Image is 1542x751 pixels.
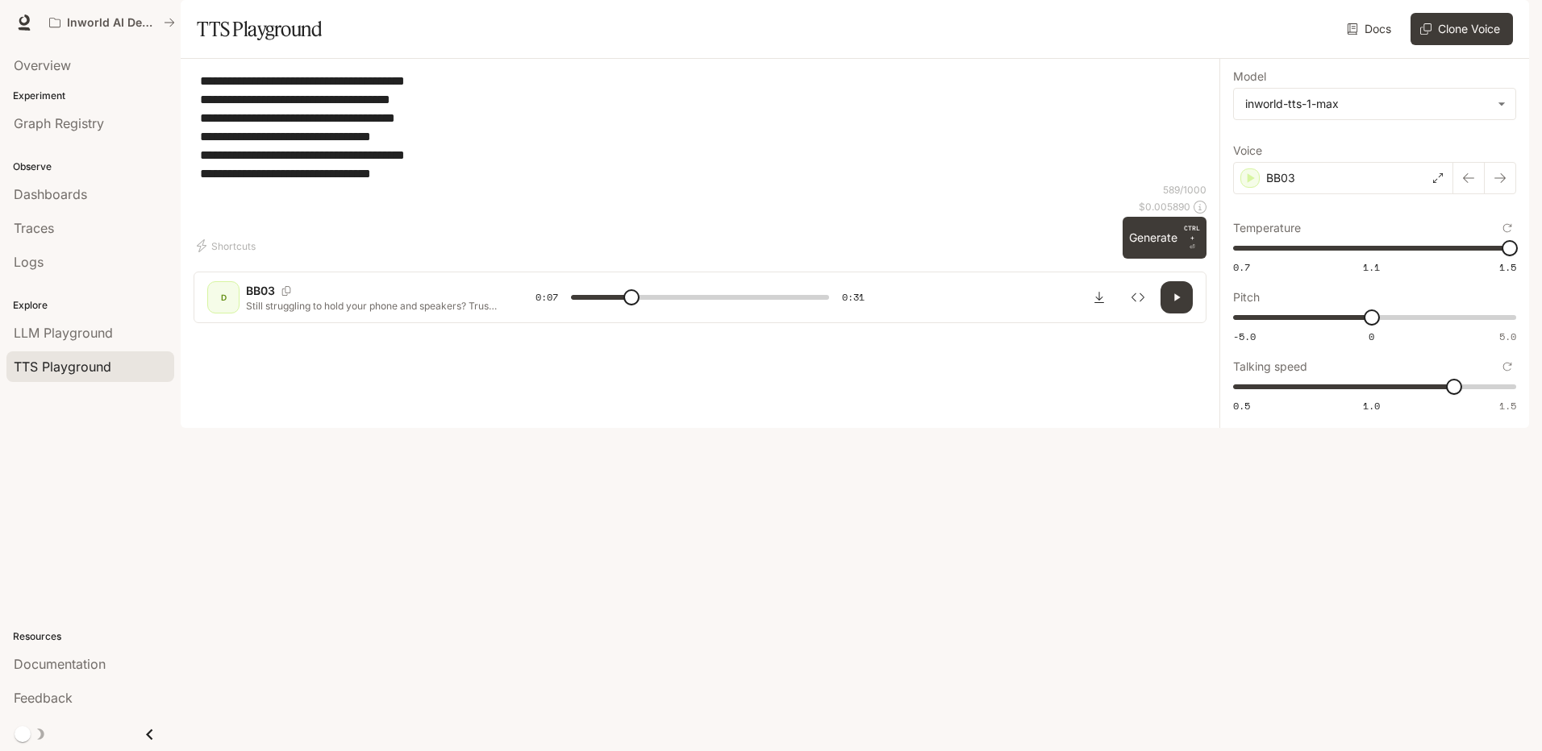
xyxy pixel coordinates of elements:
[1233,222,1301,234] p: Temperature
[1411,13,1513,45] button: Clone Voice
[67,16,157,30] p: Inworld AI Demos
[1184,223,1200,243] p: CTRL +
[1122,281,1154,313] button: Inspect
[1163,183,1207,197] p: 589 / 1000
[1498,358,1516,375] button: Reset to default
[1245,96,1490,112] div: inworld-tts-1-max
[1499,330,1516,343] span: 5.0
[42,6,182,39] button: All workspaces
[1266,170,1295,186] p: BB03
[1363,260,1380,274] span: 1.1
[210,284,236,310] div: D
[1363,399,1380,413] span: 1.0
[1233,260,1250,274] span: 0.7
[275,286,298,296] button: Copy Voice ID
[1344,13,1398,45] a: Docs
[842,289,865,305] span: 0:31
[1123,217,1207,259] button: GenerateCTRL +⏎
[1234,89,1515,119] div: inworld-tts-1-max
[1369,330,1374,343] span: 0
[194,233,262,259] button: Shortcuts
[1184,223,1200,252] p: ⏎
[1499,399,1516,413] span: 1.5
[1233,399,1250,413] span: 0.5
[536,289,558,305] span: 0:07
[1499,260,1516,274] span: 1.5
[246,283,275,299] p: BB03
[1498,219,1516,237] button: Reset to default
[1233,330,1256,343] span: -5.0
[246,299,497,313] p: Still struggling to hold your phone and speakers? Trust me, this product will make your life so m...
[1083,281,1115,313] button: Download audio
[1233,292,1260,303] p: Pitch
[197,13,322,45] h1: TTS Playground
[1233,361,1307,372] p: Talking speed
[1233,145,1262,156] p: Voice
[1233,71,1266,82] p: Model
